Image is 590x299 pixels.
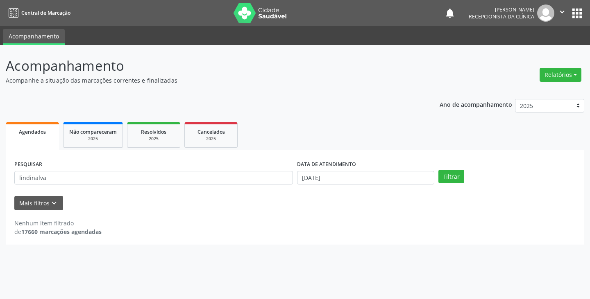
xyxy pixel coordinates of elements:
[50,199,59,208] i: keyboard_arrow_down
[570,6,584,20] button: apps
[14,196,63,210] button: Mais filtroskeyboard_arrow_down
[69,128,117,135] span: Não compareceram
[554,4,570,22] button: 
[438,170,464,184] button: Filtrar
[558,7,567,16] i: 
[14,158,42,171] label: PESQUISAR
[14,171,293,185] input: Nome, CNS
[191,136,231,142] div: 2025
[141,128,166,135] span: Resolvidos
[540,68,581,82] button: Relatórios
[133,136,174,142] div: 2025
[3,29,65,45] a: Acompanhamento
[6,56,411,76] p: Acompanhamento
[469,6,534,13] div: [PERSON_NAME]
[444,7,456,19] button: notifications
[440,99,512,109] p: Ano de acompanhamento
[21,228,102,236] strong: 17660 marcações agendadas
[69,136,117,142] div: 2025
[197,128,225,135] span: Cancelados
[6,76,411,85] p: Acompanhe a situação das marcações correntes e finalizadas
[537,4,554,22] img: img
[297,158,356,171] label: DATA DE ATENDIMENTO
[14,219,102,227] div: Nenhum item filtrado
[297,171,434,185] input: Selecione um intervalo
[469,13,534,20] span: Recepcionista da clínica
[21,9,70,16] span: Central de Marcação
[6,6,70,20] a: Central de Marcação
[14,227,102,236] div: de
[19,128,46,135] span: Agendados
